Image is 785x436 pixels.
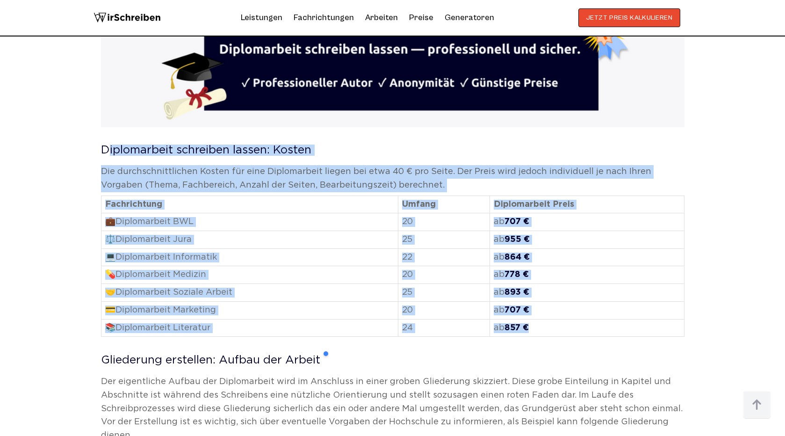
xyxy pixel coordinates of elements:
td: 20 [398,266,490,284]
a: Fachrichtungen [294,10,354,25]
td: 20 [398,213,490,231]
th: Fachrichtung [101,196,398,213]
a: Preise [409,13,433,22]
td: ab [490,284,684,302]
td: 25 [398,284,490,302]
td: ab [490,231,684,249]
td: 24 [398,319,490,337]
strong: 707 € [504,306,529,314]
a: Leistungen [241,10,282,25]
h2: Diplomarbeit schreiben lassen: Kosten [101,145,684,156]
img: Gute Note [101,13,684,127]
td: ab [490,266,684,284]
strong: 857 € [504,324,529,332]
strong: 778 € [504,271,529,278]
p: Die durchschnittlichen Kosten für eine Diplomarbeit liegen bei etwa 40 € pro Seite. Der Preis wir... [101,165,684,192]
button: JETZT PREIS KALKULIEREN [578,8,681,27]
td: 💳Diplomarbeit Marketing [101,301,398,319]
td: ab [490,248,684,266]
h2: Gliederung erstellen: Aufbau der Arbeit [101,355,684,366]
td: 20 [398,301,490,319]
td: 📚Diplomarbeit Literatur [101,319,398,337]
strong: 955 € [504,236,530,243]
td: ab [490,319,684,337]
td: 💊Diplomarbeit Medizin [101,266,398,284]
img: logo wirschreiben [94,8,161,27]
td: ab [490,213,684,231]
td: ⚖️Diplomarbeit Jura [101,231,398,249]
a: Arbeiten [365,10,398,25]
td: 💻Diplomarbeit Informatik [101,248,398,266]
img: button top [743,391,771,419]
strong: 893 € [504,289,529,296]
td: 🤝Diplomarbeit Soziale Arbeit [101,284,398,302]
strong: 707 € [504,218,529,225]
td: 25 [398,231,490,249]
th: Diplomarbeit Preis [490,196,684,213]
td: 22 [398,248,490,266]
strong: 864 € [504,254,530,261]
td: 💼Diplomarbeit BWL [101,213,398,231]
th: Umfang [398,196,490,213]
td: ab [490,301,684,319]
a: Generatoren [445,10,494,25]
